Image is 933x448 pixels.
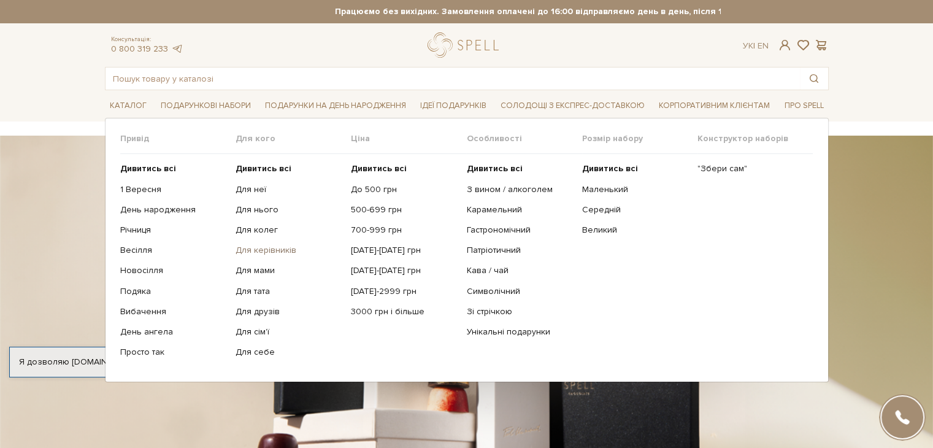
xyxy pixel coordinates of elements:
[120,204,226,215] a: День народження
[351,163,407,174] b: Дивитись всі
[582,163,638,174] b: Дивитись всі
[466,225,572,236] a: Гастрономічний
[496,95,650,116] a: Солодощі з експрес-доставкою
[753,41,755,51] span: |
[236,245,342,256] a: Для керівників
[111,44,168,54] a: 0 800 319 233
[236,204,342,215] a: Для нього
[236,265,342,276] a: Для мами
[236,163,342,174] a: Дивитись всі
[582,225,688,236] a: Великий
[236,286,342,297] a: Для тата
[415,96,491,115] span: Ідеї подарунків
[466,204,572,215] a: Карамельний
[351,133,466,144] span: Ціна
[466,163,522,174] b: Дивитись всі
[800,68,828,90] button: Пошук товару у каталозі
[351,225,457,236] a: 700-999 грн
[111,36,183,44] span: Консультація:
[697,163,804,174] a: "Збери сам"
[758,41,769,51] a: En
[466,326,572,338] a: Унікальні подарунки
[236,184,342,195] a: Для неї
[779,96,828,115] span: Про Spell
[582,133,697,144] span: Розмір набору
[351,286,457,297] a: [DATE]-2999 грн
[582,184,688,195] a: Маленький
[120,347,226,358] a: Просто так
[120,306,226,317] a: Вибачення
[351,306,457,317] a: 3000 грн і більше
[120,326,226,338] a: День ангела
[466,286,572,297] a: Символічний
[171,44,183,54] a: telegram
[351,265,457,276] a: [DATE]-[DATE] грн
[351,184,457,195] a: До 500 грн
[120,265,226,276] a: Новосілля
[236,163,291,174] b: Дивитись всі
[654,95,775,116] a: Корпоративним клієнтам
[120,163,176,174] b: Дивитись всі
[120,163,226,174] a: Дивитись всі
[105,118,829,382] div: Каталог
[236,306,342,317] a: Для друзів
[351,204,457,215] a: 500-699 грн
[236,347,342,358] a: Для себе
[466,184,572,195] a: З вином / алкоголем
[743,41,769,52] div: Ук
[466,306,572,317] a: Зі стрічкою
[466,245,572,256] a: Патріотичний
[106,68,800,90] input: Пошук товару у каталозі
[466,133,582,144] span: Особливості
[236,326,342,338] a: Для сім'ї
[120,133,236,144] span: Привід
[120,184,226,195] a: 1 Вересня
[351,245,457,256] a: [DATE]-[DATE] грн
[120,225,226,236] a: Річниця
[466,163,572,174] a: Дивитись всі
[10,357,342,368] div: Я дозволяю [DOMAIN_NAME] використовувати
[156,96,256,115] span: Подарункові набори
[236,133,351,144] span: Для кого
[428,33,504,58] a: logo
[697,133,813,144] span: Конструктор наборів
[120,245,226,256] a: Весілля
[582,163,688,174] a: Дивитись всі
[351,163,457,174] a: Дивитись всі
[120,286,226,297] a: Подяка
[582,204,688,215] a: Середній
[466,265,572,276] a: Кава / чай
[260,96,411,115] span: Подарунки на День народження
[236,225,342,236] a: Для колег
[105,96,152,115] span: Каталог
